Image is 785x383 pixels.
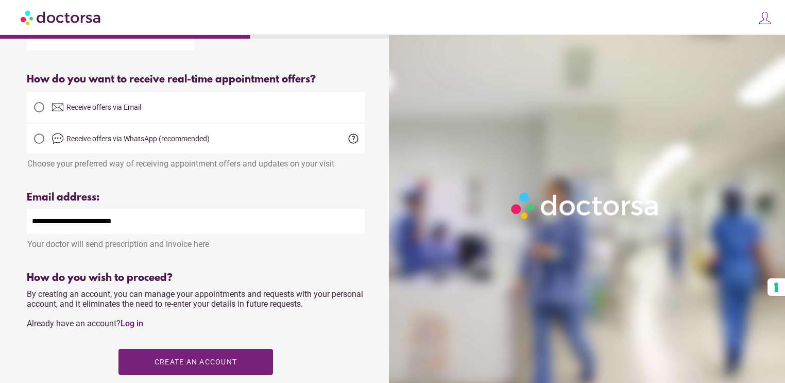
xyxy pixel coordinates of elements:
button: Your consent preferences for tracking technologies [767,278,785,296]
div: How do you want to receive real-time appointment offers? [27,74,365,86]
div: Choose your preferred way of receiving appointment offers and updates on your visit [27,154,365,169]
div: Your doctor will send prescription and invoice here [27,234,365,249]
span: Create an account [155,358,237,366]
img: icons8-customer-100.png [758,11,772,25]
img: Logo-Doctorsa-trans-White-partial-flat.png [507,188,664,223]
span: Receive offers via WhatsApp (recommended) [66,135,210,143]
img: email [52,101,64,113]
div: Email address: [27,192,365,204]
a: Log in [121,319,143,328]
span: By creating an account, you can manage your appointments and requests with your personal account,... [27,289,363,328]
span: help [347,132,360,145]
button: Create an account [118,349,273,375]
img: chat [52,132,64,145]
div: How do you wish to proceed? [27,272,365,284]
img: Doctorsa.com [21,6,102,29]
span: Receive offers via Email [66,103,141,111]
